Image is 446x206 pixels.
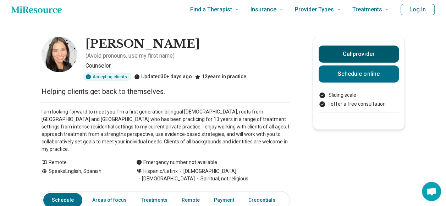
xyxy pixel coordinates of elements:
[42,168,122,183] div: Speaks English, Spanish
[195,175,248,183] span: Spiritual, not religious
[11,2,62,17] a: Home page
[319,46,399,63] button: Callprovider
[136,175,195,183] span: [DEMOGRAPHIC_DATA]
[352,5,382,15] span: Treatments
[86,52,175,60] p: ( Avoid pronouns, use my first name )
[319,91,399,99] li: Sliding scale
[136,159,217,166] div: Emergency number not available
[134,73,192,81] div: Updated 30+ days ago
[83,73,131,81] div: Accepting clients
[319,100,399,108] li: I offer a free consultation
[250,5,276,15] span: Insurance
[190,5,232,15] span: Find a Therapist
[42,159,122,166] div: Remote
[401,4,435,15] button: Log In
[319,65,399,83] a: Schedule online
[295,5,334,15] span: Provider Types
[42,86,290,96] p: Helping clients get back to themselves.
[319,91,399,108] ul: Payment options
[86,62,290,70] p: Counselor
[42,108,290,153] p: I am looking forward to meet you. I'm a first generation bilingual [DEMOGRAPHIC_DATA], roots from...
[422,182,441,201] a: Open chat
[195,73,246,81] div: 12 years in practice
[42,37,77,72] img: Monica Pineda, Counselor
[178,168,236,175] span: [DEMOGRAPHIC_DATA]
[86,37,200,52] h1: [PERSON_NAME]
[143,168,178,175] span: Hispanic/Latinx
